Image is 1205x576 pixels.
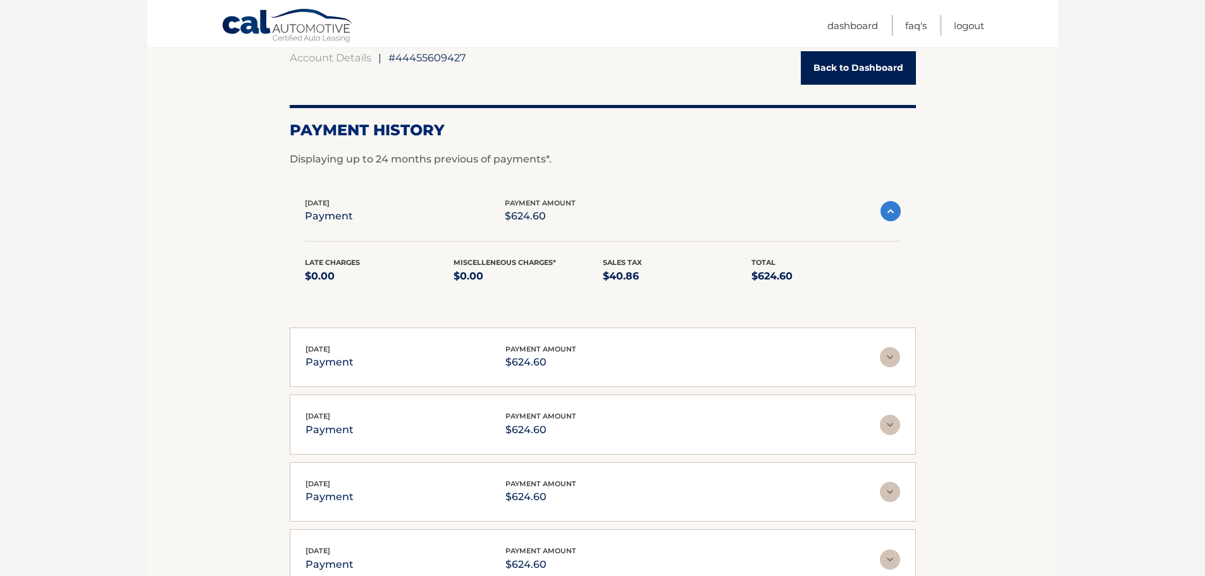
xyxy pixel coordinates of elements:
span: [DATE] [306,412,330,420]
a: Cal Automotive [221,8,354,45]
p: $40.86 [603,267,752,285]
p: $624.60 [505,353,576,371]
p: $0.00 [305,267,454,285]
span: [DATE] [306,345,330,353]
p: $624.60 [505,556,576,573]
a: Account Details [290,51,371,64]
span: payment amount [505,479,576,488]
span: [DATE] [305,199,330,207]
a: Logout [954,15,984,36]
span: payment amount [505,345,576,353]
span: Sales Tax [603,258,642,267]
p: $0.00 [454,267,603,285]
p: $624.60 [505,207,576,225]
img: accordion-rest.svg [880,415,900,435]
p: $624.60 [751,267,901,285]
h2: Payment History [290,121,916,140]
p: payment [306,488,354,506]
p: $624.60 [505,421,576,439]
img: accordion-active.svg [881,201,901,221]
a: FAQ's [905,15,927,36]
img: accordion-rest.svg [880,549,900,570]
span: Late Charges [305,258,360,267]
a: Back to Dashboard [801,51,916,85]
span: payment amount [505,199,576,207]
img: accordion-rest.svg [880,347,900,367]
a: Dashboard [827,15,878,36]
span: payment amount [505,546,576,555]
span: [DATE] [306,479,330,488]
img: accordion-rest.svg [880,482,900,502]
span: payment amount [505,412,576,420]
p: payment [305,207,353,225]
p: $624.60 [505,488,576,506]
p: payment [306,353,354,371]
p: payment [306,421,354,439]
span: Miscelleneous Charges* [454,258,556,267]
p: payment [306,556,354,573]
span: | [378,51,381,64]
span: #44455609427 [388,51,466,64]
span: [DATE] [306,546,330,555]
p: Displaying up to 24 months previous of payments*. [290,152,916,167]
span: Total [751,258,776,267]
